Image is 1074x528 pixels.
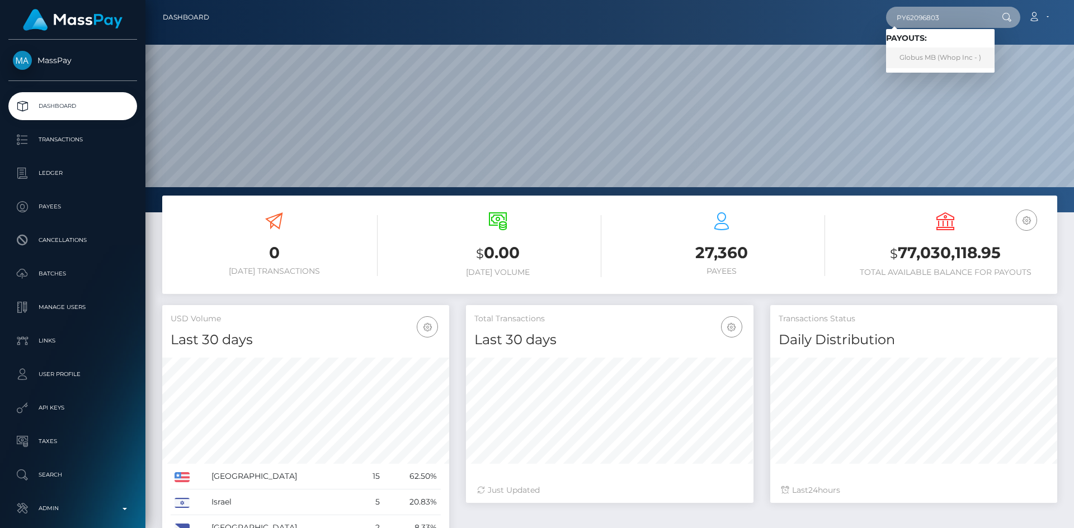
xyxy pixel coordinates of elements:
[476,246,484,261] small: $
[8,226,137,254] a: Cancellations
[13,232,133,249] p: Cancellations
[8,193,137,221] a: Payees
[8,327,137,355] a: Links
[171,267,378,276] h6: [DATE] Transactions
[13,467,133,483] p: Search
[618,242,825,264] h3: 27,360
[808,485,818,495] span: 24
[175,498,190,508] img: IL.png
[163,6,209,29] a: Dashboard
[477,484,742,496] div: Just Updated
[208,489,359,515] td: Israel
[886,47,995,68] a: Globus MB (Whop Inc - )
[171,313,441,325] h5: USD Volume
[8,494,137,522] a: Admin
[23,9,123,31] img: MassPay Logo
[8,55,137,65] span: MassPay
[8,461,137,489] a: Search
[13,98,133,115] p: Dashboard
[8,394,137,422] a: API Keys
[13,165,133,182] p: Ledger
[779,330,1049,350] h4: Daily Distribution
[890,246,898,261] small: $
[13,500,133,517] p: Admin
[13,131,133,148] p: Transactions
[618,267,825,276] h6: Payees
[886,34,995,43] h6: Payouts:
[13,265,133,282] p: Batches
[8,92,137,120] a: Dashboard
[394,242,601,265] h3: 0.00
[8,126,137,154] a: Transactions
[8,293,137,321] a: Manage Users
[394,268,601,277] h6: [DATE] Volume
[13,399,133,416] p: API Keys
[474,330,745,350] h4: Last 30 days
[13,433,133,450] p: Taxes
[359,464,384,489] td: 15
[13,332,133,349] p: Links
[13,198,133,215] p: Payees
[13,366,133,383] p: User Profile
[8,260,137,288] a: Batches
[8,360,137,388] a: User Profile
[359,489,384,515] td: 5
[384,489,441,515] td: 20.83%
[13,51,32,70] img: MassPay
[171,330,441,350] h4: Last 30 days
[8,427,137,455] a: Taxes
[384,464,441,489] td: 62.50%
[779,313,1049,325] h5: Transactions Status
[474,313,745,325] h5: Total Transactions
[13,299,133,316] p: Manage Users
[886,7,991,28] input: Search...
[208,464,359,489] td: [GEOGRAPHIC_DATA]
[171,242,378,264] h3: 0
[8,159,137,187] a: Ledger
[781,484,1046,496] div: Last hours
[175,472,190,482] img: US.png
[842,268,1049,277] h6: Total Available Balance for Payouts
[842,242,1049,265] h3: 77,030,118.95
